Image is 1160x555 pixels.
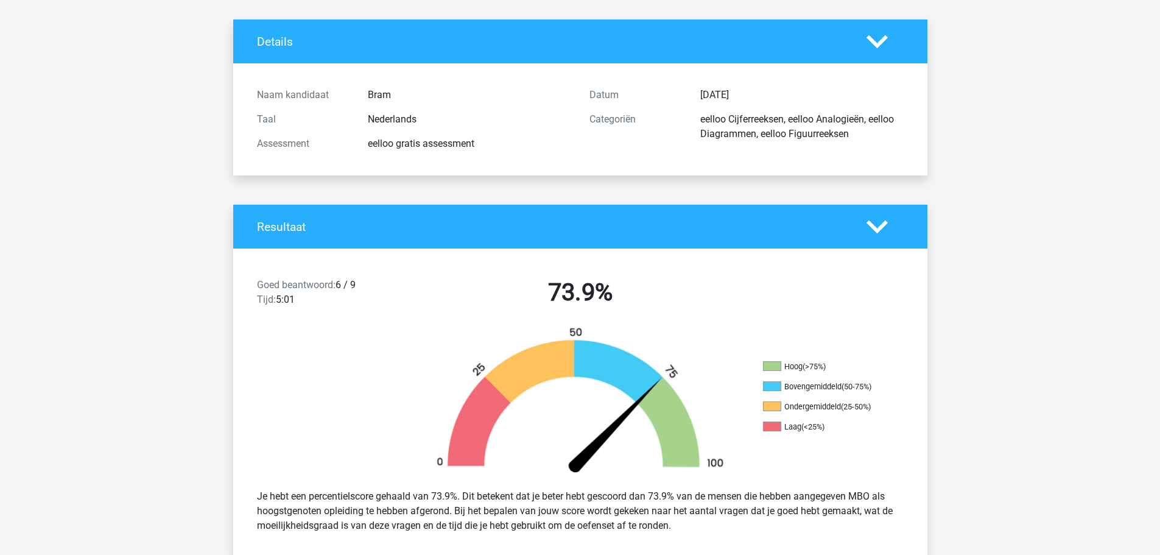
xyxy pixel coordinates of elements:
h4: Resultaat [257,220,848,234]
h4: Details [257,35,848,49]
div: (>75%) [803,362,826,371]
div: Datum [580,88,691,102]
img: 74.2161dc2803b4.png [416,327,745,479]
div: 6 / 9 5:01 [248,278,414,312]
li: Hoog [763,361,885,372]
h2: 73.9% [423,278,737,307]
div: Je hebt een percentielscore gehaald van 73.9%. Dit betekent dat je beter hebt gescoord dan 73.9% ... [248,484,913,538]
div: eelloo Cijferreeksen, eelloo Analogieën, eelloo Diagrammen, eelloo Figuurreeksen [691,112,913,141]
div: (25-50%) [841,402,871,411]
li: Ondergemiddeld [763,401,885,412]
div: Assessment [248,136,359,151]
li: Bovengemiddeld [763,381,885,392]
div: Taal [248,112,359,127]
div: Nederlands [359,112,580,127]
span: Goed beantwoord: [257,279,336,291]
div: (50-75%) [842,382,871,391]
li: Laag [763,422,885,433]
div: (<25%) [801,422,824,431]
div: Bram [359,88,580,102]
div: Categoriën [580,112,691,141]
div: eelloo gratis assessment [359,136,580,151]
div: [DATE] [691,88,913,102]
div: Naam kandidaat [248,88,359,102]
span: Tijd: [257,294,276,305]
